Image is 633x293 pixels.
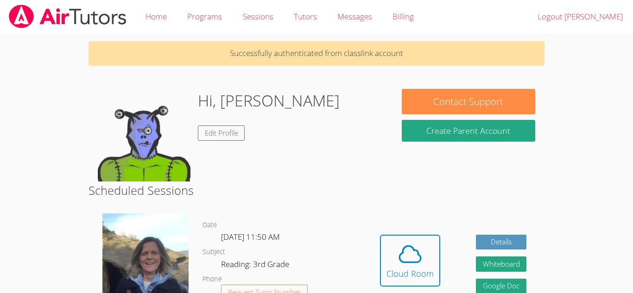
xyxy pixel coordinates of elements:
img: airtutors_banner-c4298cdbf04f3fff15de1276eac7730deb9818008684d7c2e4769d2f7ddbe033.png [8,5,127,28]
dt: Phone [203,274,222,285]
dt: Date [203,219,217,231]
span: [DATE] 11:50 AM [221,231,280,242]
img: default.png [98,89,190,181]
h1: Hi, [PERSON_NAME] [198,89,340,112]
a: Edit Profile [198,125,245,141]
a: Details [476,235,527,250]
button: Whiteboard [476,256,527,272]
dt: Subject [203,246,225,258]
div: Cloud Room [386,267,434,280]
h2: Scheduled Sessions [89,181,544,199]
p: Successfully authenticated from classlink account [89,41,544,66]
button: Cloud Room [380,235,440,287]
dd: Reading: 3rd Grade [221,258,291,274]
button: Contact Support [402,89,535,114]
button: Create Parent Account [402,120,535,142]
span: Messages [337,11,372,22]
